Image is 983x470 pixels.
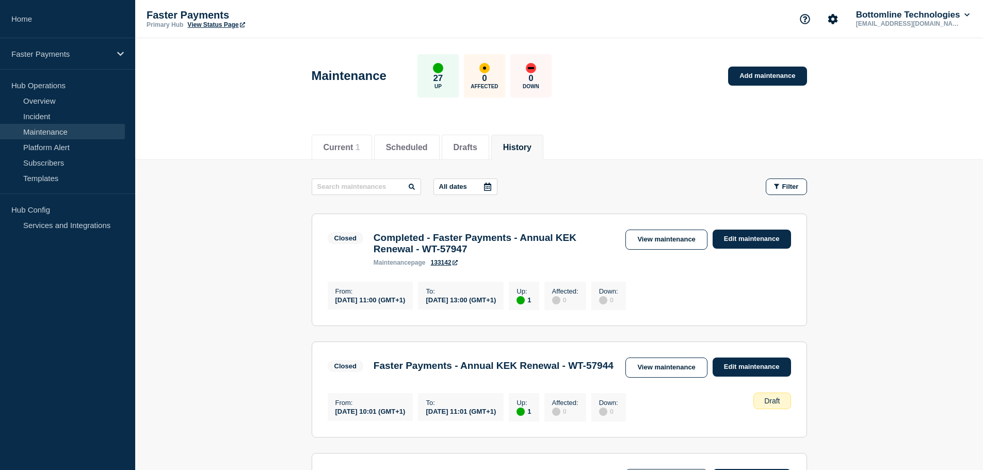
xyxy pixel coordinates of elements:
button: Scheduled [386,143,428,152]
button: Filter [766,179,807,195]
h1: Maintenance [312,69,386,83]
div: disabled [599,408,607,416]
div: 0 [599,295,618,304]
button: Drafts [454,143,477,152]
div: up [517,296,525,304]
p: Up [434,84,442,89]
div: 1 [517,407,531,416]
a: View maintenance [625,230,707,250]
p: page [374,259,426,266]
h3: Completed - Faster Payments - Annual KEK Renewal - WT-57947 [374,232,616,255]
div: Draft [753,393,791,409]
div: [DATE] 11:00 (GMT+1) [335,295,406,304]
p: Affected : [552,287,578,295]
a: View Status Page [187,21,245,28]
div: disabled [552,408,560,416]
p: 27 [433,73,443,84]
p: Primary Hub [147,21,183,28]
div: [DATE] 13:00 (GMT+1) [426,295,496,304]
div: Closed [334,362,357,370]
span: Filter [782,183,799,190]
input: Search maintenances [312,179,421,195]
p: To : [426,399,496,407]
button: Current 1 [324,143,360,152]
div: up [433,63,443,73]
p: Up : [517,399,531,407]
p: Affected : [552,399,578,407]
a: Add maintenance [728,67,807,86]
h3: Faster Payments - Annual KEK Renewal - WT-57944 [374,360,614,371]
div: affected [479,63,490,73]
span: 1 [356,143,360,152]
button: All dates [433,179,497,195]
p: From : [335,287,406,295]
p: 0 [528,73,533,84]
div: [DATE] 10:01 (GMT+1) [335,407,406,415]
div: 0 [599,407,618,416]
p: Down : [599,399,618,407]
p: Down [523,84,539,89]
div: 0 [552,407,578,416]
div: disabled [599,296,607,304]
div: down [526,63,536,73]
div: 1 [517,295,531,304]
span: maintenance [374,259,411,266]
div: 0 [552,295,578,304]
button: Support [794,8,816,30]
a: Edit maintenance [713,358,791,377]
p: 0 [482,73,487,84]
p: To : [426,287,496,295]
p: Up : [517,287,531,295]
a: Edit maintenance [713,230,791,249]
a: View maintenance [625,358,707,378]
button: Bottomline Technologies [854,10,972,20]
p: From : [335,399,406,407]
p: Faster Payments [11,50,110,58]
div: [DATE] 11:01 (GMT+1) [426,407,496,415]
p: Down : [599,287,618,295]
p: [EMAIL_ADDRESS][DOMAIN_NAME] [854,20,961,27]
p: Affected [471,84,498,89]
a: 133142 [431,259,458,266]
button: Account settings [822,8,844,30]
p: All dates [439,183,467,190]
button: History [503,143,531,152]
p: Faster Payments [147,9,353,21]
div: disabled [552,296,560,304]
div: up [517,408,525,416]
div: Closed [334,234,357,242]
